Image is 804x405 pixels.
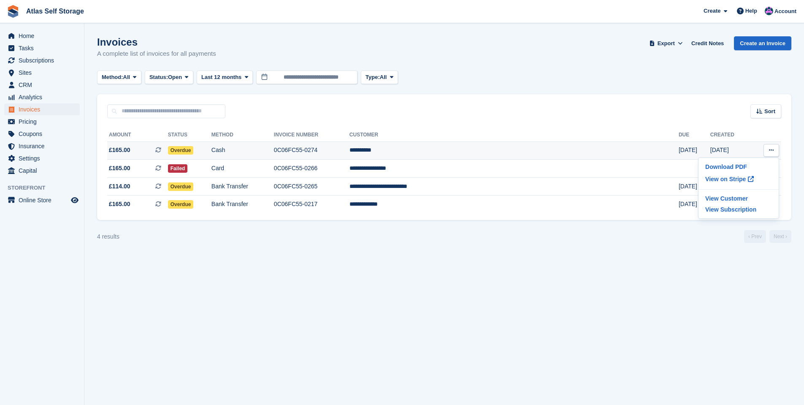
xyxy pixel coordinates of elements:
[168,182,194,191] span: Overdue
[19,128,69,140] span: Coupons
[123,73,130,82] span: All
[102,73,123,82] span: Method:
[769,230,791,243] a: Next
[97,36,216,48] h1: Invoices
[149,73,168,82] span: Status:
[168,146,194,155] span: Overdue
[211,160,274,178] td: Card
[97,49,216,59] p: A complete list of invoices for all payments
[647,36,685,50] button: Export
[4,91,80,103] a: menu
[679,128,710,142] th: Due
[19,79,69,91] span: CRM
[70,195,80,205] a: Preview store
[380,73,387,82] span: All
[4,116,80,128] a: menu
[19,67,69,79] span: Sites
[744,230,766,243] a: Previous
[702,193,775,204] a: View Customer
[211,196,274,213] td: Bank Transfer
[211,141,274,160] td: Cash
[349,128,679,142] th: Customer
[4,194,80,206] a: menu
[4,54,80,66] a: menu
[19,54,69,66] span: Subscriptions
[19,42,69,54] span: Tasks
[274,141,349,160] td: 0C06FC55-0274
[211,177,274,196] td: Bank Transfer
[4,30,80,42] a: menu
[168,200,194,209] span: Overdue
[109,146,130,155] span: £165.00
[109,164,130,173] span: £165.00
[274,160,349,178] td: 0C06FC55-0266
[765,7,773,15] img: Ryan Carroll
[274,196,349,213] td: 0C06FC55-0217
[734,36,791,50] a: Create an Invoice
[361,71,398,84] button: Type: All
[658,39,675,48] span: Export
[4,67,80,79] a: menu
[742,230,793,243] nav: Page
[745,7,757,15] span: Help
[4,79,80,91] a: menu
[365,73,380,82] span: Type:
[774,7,796,16] span: Account
[211,128,274,142] th: Method
[145,71,193,84] button: Status: Open
[19,165,69,177] span: Capital
[19,152,69,164] span: Settings
[4,128,80,140] a: menu
[702,172,775,186] a: View on Stripe
[274,177,349,196] td: 0C06FC55-0265
[19,30,69,42] span: Home
[19,140,69,152] span: Insurance
[4,165,80,177] a: menu
[4,140,80,152] a: menu
[97,71,141,84] button: Method: All
[168,164,188,173] span: Failed
[764,107,775,116] span: Sort
[4,152,80,164] a: menu
[8,184,84,192] span: Storefront
[679,177,710,196] td: [DATE]
[679,196,710,213] td: [DATE]
[19,194,69,206] span: Online Store
[109,182,130,191] span: £114.00
[19,91,69,103] span: Analytics
[168,73,182,82] span: Open
[107,128,168,142] th: Amount
[274,128,349,142] th: Invoice Number
[201,73,241,82] span: Last 12 months
[197,71,253,84] button: Last 12 months
[7,5,19,18] img: stora-icon-8386f47178a22dfd0bd8f6a31ec36ba5ce8667c1dd55bd0f319d3a0aa187defe.svg
[19,116,69,128] span: Pricing
[4,42,80,54] a: menu
[679,141,710,160] td: [DATE]
[4,103,80,115] a: menu
[702,204,775,215] a: View Subscription
[710,141,751,160] td: [DATE]
[168,128,211,142] th: Status
[23,4,87,18] a: Atlas Self Storage
[710,128,751,142] th: Created
[19,103,69,115] span: Invoices
[97,232,119,241] div: 4 results
[688,36,727,50] a: Credit Notes
[704,7,720,15] span: Create
[109,200,130,209] span: £165.00
[702,161,775,172] a: Download PDF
